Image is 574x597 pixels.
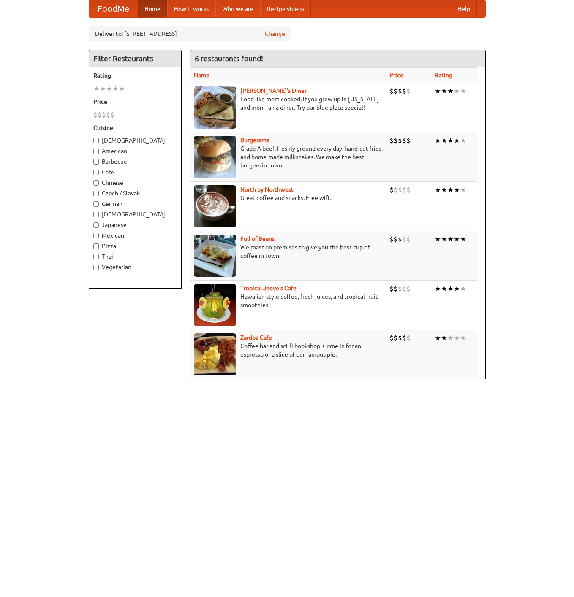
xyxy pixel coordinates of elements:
[93,159,99,165] input: Barbecue
[93,212,99,217] input: [DEMOGRAPHIC_DATA]
[194,243,383,260] p: We roast on premises to give you the best cup of coffee in town.
[406,136,411,145] li: $
[435,136,441,145] li: ★
[389,72,403,78] a: Price
[93,138,99,143] input: [DEMOGRAPHIC_DATA]
[194,136,236,178] img: burgerama.jpg
[454,185,460,194] li: ★
[447,235,454,244] li: ★
[460,333,466,343] li: ★
[260,0,311,17] a: Recipe videos
[93,201,99,207] input: German
[454,86,460,96] li: ★
[398,86,402,96] li: $
[240,235,275,242] a: Full of Beans
[454,333,460,343] li: ★
[398,235,402,244] li: $
[93,210,177,219] label: [DEMOGRAPHIC_DATA]
[398,284,402,293] li: $
[167,0,215,17] a: How it works
[93,252,177,261] label: Thai
[402,333,406,343] li: $
[93,149,99,154] input: American
[93,170,99,175] input: Cafe
[93,178,177,187] label: Chinese
[93,168,177,176] label: Cafe
[93,97,177,106] h5: Price
[93,84,100,93] li: ★
[389,235,394,244] li: $
[441,136,447,145] li: ★
[110,110,114,119] li: $
[402,136,406,145] li: $
[119,84,125,93] li: ★
[389,333,394,343] li: $
[93,191,99,196] input: Czech / Slovak
[194,86,236,129] img: sallys.jpg
[451,0,477,17] a: Help
[265,30,285,38] a: Change
[194,333,236,375] img: zardoz.jpg
[215,0,260,17] a: Who we are
[93,110,98,119] li: $
[93,265,99,270] input: Vegetarian
[194,342,383,359] p: Coffee bar and sci-fi bookshop. Come in for an espresso or a slice of our famous pie.
[447,333,454,343] li: ★
[441,333,447,343] li: ★
[240,137,269,143] a: Burgerama
[394,136,398,145] li: $
[138,0,167,17] a: Home
[435,72,452,78] a: Rating
[93,147,177,155] label: American
[106,84,112,93] li: ★
[394,333,398,343] li: $
[406,284,411,293] li: $
[435,86,441,96] li: ★
[240,285,297,292] a: Tropical Jeeve's Cafe
[435,284,441,293] li: ★
[93,189,177,197] label: Czech / Slovak
[93,254,99,259] input: Thai
[93,233,99,238] input: Mexican
[240,87,307,94] a: [PERSON_NAME]'s Diner
[194,194,383,202] p: Great coffee and snacks. Free wifi.
[441,86,447,96] li: ★
[394,185,398,194] li: $
[93,157,177,166] label: Barbecue
[447,86,454,96] li: ★
[194,292,383,309] p: Hawaiian style coffee, fresh juices, and tropical fruit smoothies.
[93,222,99,228] input: Japanese
[441,235,447,244] li: ★
[93,180,99,186] input: Chinese
[389,185,394,194] li: $
[447,185,454,194] li: ★
[89,26,291,41] div: Deliver to: [STREET_ADDRESS]
[93,136,177,145] label: [DEMOGRAPHIC_DATA]
[398,136,402,145] li: $
[106,110,110,119] li: $
[389,284,394,293] li: $
[93,263,177,271] label: Vegetarian
[195,54,263,62] ng-pluralize: 6 restaurants found!
[402,86,406,96] li: $
[435,333,441,343] li: ★
[441,185,447,194] li: ★
[394,284,398,293] li: $
[398,333,402,343] li: $
[435,235,441,244] li: ★
[194,235,236,277] img: beans.jpg
[100,84,106,93] li: ★
[398,185,402,194] li: $
[93,221,177,229] label: Japanese
[240,334,272,341] a: Zardoz Cafe
[406,86,411,96] li: $
[394,86,398,96] li: $
[402,235,406,244] li: $
[394,235,398,244] li: $
[98,110,102,119] li: $
[406,185,411,194] li: $
[240,186,294,193] a: North by Northwest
